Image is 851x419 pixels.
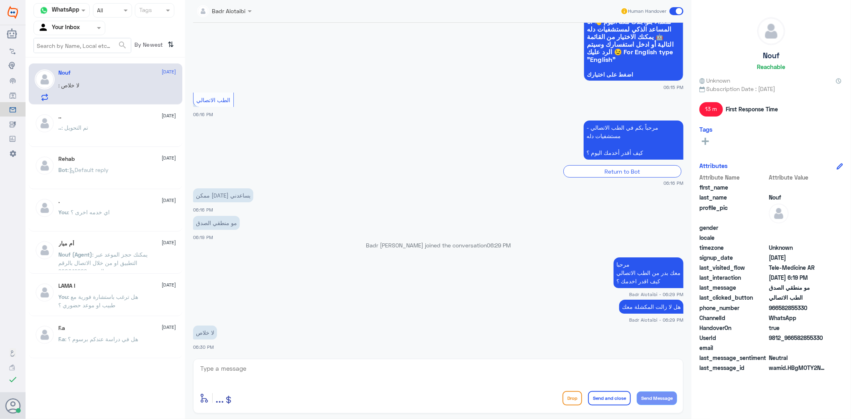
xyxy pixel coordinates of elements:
[193,216,240,230] p: 16/9/2025, 6:19 PM
[162,239,176,246] span: [DATE]
[587,71,680,78] span: اضغط على اختيارك
[769,344,827,352] span: null
[769,173,827,182] span: Attribute Value
[726,105,778,113] span: First Response Time
[563,165,681,178] div: Return to Bot
[769,314,827,322] span: 2
[699,85,843,93] span: Subscription Date : [DATE]
[59,166,68,173] span: Bot
[162,197,176,204] span: [DATE]
[59,198,60,205] h5: .
[699,76,731,85] span: Unknown
[193,207,213,212] span: 06:16 PM
[131,38,165,54] span: By Newest
[619,300,683,314] p: 16/9/2025, 6:29 PM
[193,241,683,249] p: Badr [PERSON_NAME] joined the conversation
[699,243,767,252] span: timezone
[587,18,680,63] span: سعداء بتواجدك معنا اليوم 👋 أنا المساعد الذكي لمستشفيات دله 🤖 يمكنك الاختيار من القائمة التالية أو...
[699,364,767,372] span: last_message_id
[628,8,667,15] span: Human Handover
[215,391,224,405] span: ...
[35,156,55,176] img: defaultAdmin.png
[769,263,827,272] span: Tele-Medicine AR
[138,6,152,16] div: Tags
[35,240,55,260] img: defaultAdmin.png
[162,281,176,289] span: [DATE]
[59,240,75,247] h5: أم ميار
[162,324,176,331] span: [DATE]
[193,188,253,202] p: 16/9/2025, 6:16 PM
[584,121,683,160] p: 16/9/2025, 6:16 PM
[563,391,582,405] button: Drop
[769,364,827,372] span: wamid.HBgMOTY2NTgyODU1MzMwFQIAEhgUM0E2MkQ3REI4NjNBRThDQjA3MkYA
[699,162,728,169] h6: Attributes
[487,242,511,249] span: 06:29 PM
[699,173,767,182] span: Attribute Name
[699,204,767,222] span: profile_pic
[38,4,50,16] img: whatsapp.png
[35,113,55,133] img: defaultAdmin.png
[757,63,786,70] h6: Reachable
[769,253,827,262] span: 2025-09-16T15:15:49.184Z
[769,204,789,223] img: defaultAdmin.png
[59,209,68,215] span: You
[699,223,767,232] span: gender
[769,283,827,292] span: مو منطقي الصدق
[59,124,62,131] span: ..
[699,102,723,117] span: 13 m
[35,69,55,89] img: defaultAdmin.png
[59,283,76,289] h5: LAMA !
[614,257,683,288] p: 16/9/2025, 6:29 PM
[769,334,827,342] span: 9812_966582855330
[62,124,89,131] span: : تم التحويل
[699,344,767,352] span: email
[637,391,677,405] button: Send Message
[35,325,55,345] img: defaultAdmin.png
[699,334,767,342] span: UserId
[629,316,683,323] span: Badr Alotaibi - 06:29 PM
[59,82,80,89] span: : لا خلاص
[193,326,217,340] p: 16/9/2025, 6:30 PM
[699,193,767,202] span: last_name
[769,223,827,232] span: null
[59,69,71,76] h5: Nouf
[118,39,127,52] button: search
[162,112,176,119] span: [DATE]
[162,68,176,75] span: [DATE]
[65,336,138,342] span: : هل في دراسة عندكم برسوم ؟
[59,293,138,308] span: : هل ترغب باستشارة فورية مع طبيب او موعد حضوري ؟
[699,233,767,242] span: locale
[629,291,683,298] span: Badr Alotaibi - 06:29 PM
[197,97,231,103] span: الطب الاتصالي
[193,235,213,240] span: 06:19 PM
[763,51,780,60] h5: Nouf
[699,304,767,312] span: phone_number
[59,293,68,300] span: You
[769,233,827,242] span: null
[162,154,176,162] span: [DATE]
[34,38,131,53] input: Search by Name, Local etc…
[215,389,224,407] button: ...
[59,113,62,120] h5: ..
[769,293,827,302] span: الطب الاتصالي
[769,304,827,312] span: 966582855330
[59,156,75,162] h5: Rehab
[663,180,683,186] span: 06:16 PM
[68,209,110,215] span: : اي خدمه اخرى ؟
[699,263,767,272] span: last_visited_flow
[59,251,148,275] span: : يمكنك حجز الموعد عبر التطبيق او من خلال الاتصال بالرقم الموحد 920012222
[699,126,713,133] h6: Tags
[588,391,631,405] button: Send and close
[5,398,20,413] button: Avatar
[35,198,55,218] img: defaultAdmin.png
[59,325,65,332] h5: F.a
[168,38,174,51] i: ⇅
[59,336,65,342] span: F.a
[699,324,767,332] span: HandoverOn
[769,354,827,362] span: 0
[769,324,827,332] span: true
[699,253,767,262] span: signup_date
[769,243,827,252] span: Unknown
[35,283,55,302] img: defaultAdmin.png
[769,193,827,202] span: Nouf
